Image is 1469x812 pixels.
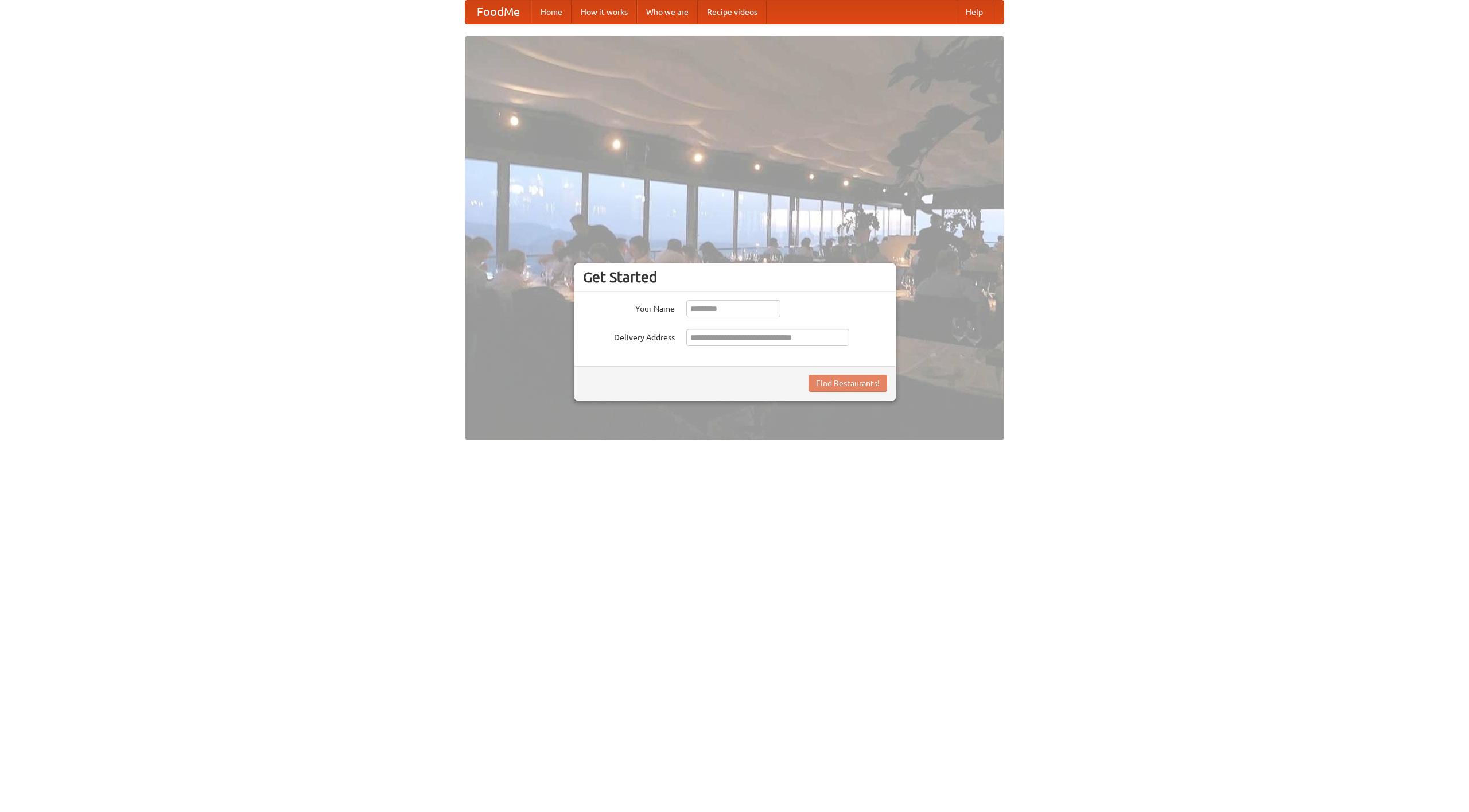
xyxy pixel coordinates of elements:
a: Home [531,1,572,24]
h3: Get Started [583,269,887,286]
label: Your Name [583,300,675,314]
label: Delivery Address [583,329,675,343]
button: Find Restaurants! [809,375,887,392]
a: FoodMe [465,1,531,24]
a: Recipe videos [698,1,767,24]
a: Who we are [637,1,698,24]
a: Help [957,1,992,24]
a: How it works [572,1,637,24]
